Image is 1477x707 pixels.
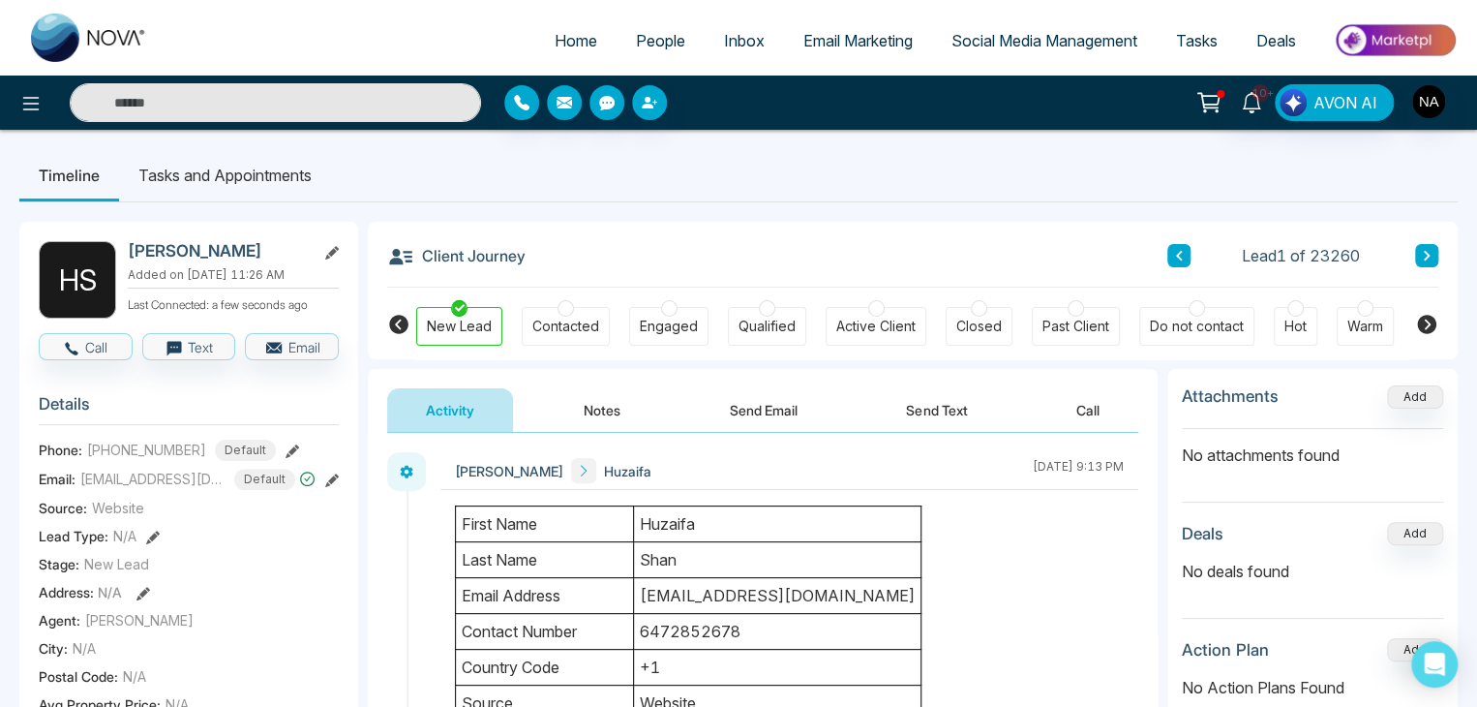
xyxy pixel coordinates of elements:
[1387,387,1443,404] span: Add
[640,317,698,336] div: Engaged
[1313,91,1377,114] span: AVON AI
[84,554,149,574] span: New Lead
[1237,22,1315,59] a: Deals
[1038,388,1138,432] button: Call
[455,461,563,481] span: [PERSON_NAME]
[1387,522,1443,545] button: Add
[1157,22,1237,59] a: Tasks
[1387,385,1443,409] button: Add
[234,469,295,490] span: Default
[691,388,836,432] button: Send Email
[867,388,1006,432] button: Send Text
[39,610,80,630] span: Agent:
[1256,31,1296,50] span: Deals
[738,317,796,336] div: Qualified
[98,584,122,600] span: N/A
[142,333,236,360] button: Text
[1176,31,1218,50] span: Tasks
[1347,317,1383,336] div: Warm
[39,469,75,489] span: Email:
[724,31,765,50] span: Inbox
[1228,84,1275,118] a: 10+
[39,394,339,424] h3: Details
[1182,676,1443,699] p: No Action Plans Found
[956,317,1002,336] div: Closed
[39,241,116,319] div: H S
[636,31,685,50] span: People
[932,22,1157,59] a: Social Media Management
[113,526,136,546] span: N/A
[128,241,308,261] h2: [PERSON_NAME]
[387,241,526,270] h3: Client Journey
[119,149,331,201] li: Tasks and Appointments
[1412,85,1445,118] img: User Avatar
[73,638,96,659] span: N/A
[427,317,492,336] div: New Lead
[39,526,108,546] span: Lead Type:
[387,388,513,432] button: Activity
[39,554,79,574] span: Stage:
[1182,560,1443,583] p: No deals found
[1182,429,1443,467] p: No attachments found
[39,638,68,659] span: City :
[39,582,122,602] span: Address:
[1387,638,1443,661] button: Add
[705,22,784,59] a: Inbox
[1284,317,1307,336] div: Hot
[1251,84,1269,102] span: 10+
[39,440,82,460] span: Phone:
[1325,18,1465,62] img: Market-place.gif
[39,333,133,360] button: Call
[31,14,147,62] img: Nova CRM Logo
[1242,244,1360,267] span: Lead 1 of 23260
[1182,524,1223,543] h3: Deals
[92,498,144,518] span: Website
[1275,84,1394,121] button: AVON AI
[1182,386,1279,406] h3: Attachments
[532,317,599,336] div: Contacted
[80,469,226,489] span: [EMAIL_ADDRESS][DOMAIN_NAME]
[604,461,651,481] span: Huzaifa
[87,440,206,460] span: [PHONE_NUMBER]
[784,22,932,59] a: Email Marketing
[836,317,916,336] div: Active Client
[19,149,119,201] li: Timeline
[128,266,339,284] p: Added on [DATE] 11:26 AM
[535,22,617,59] a: Home
[951,31,1137,50] span: Social Media Management
[85,610,194,630] span: [PERSON_NAME]
[39,498,87,518] span: Source:
[803,31,913,50] span: Email Marketing
[245,333,339,360] button: Email
[617,22,705,59] a: People
[123,666,146,687] span: N/A
[1150,317,1244,336] div: Do not contact
[545,388,659,432] button: Notes
[1182,640,1269,660] h3: Action Plan
[1033,458,1124,483] div: [DATE] 9:13 PM
[1411,641,1458,688] div: Open Intercom Messenger
[128,292,339,314] p: Last Connected: a few seconds ago
[39,666,118,687] span: Postal Code :
[215,440,276,461] span: Default
[1042,317,1109,336] div: Past Client
[1280,89,1307,116] img: Lead Flow
[555,31,597,50] span: Home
